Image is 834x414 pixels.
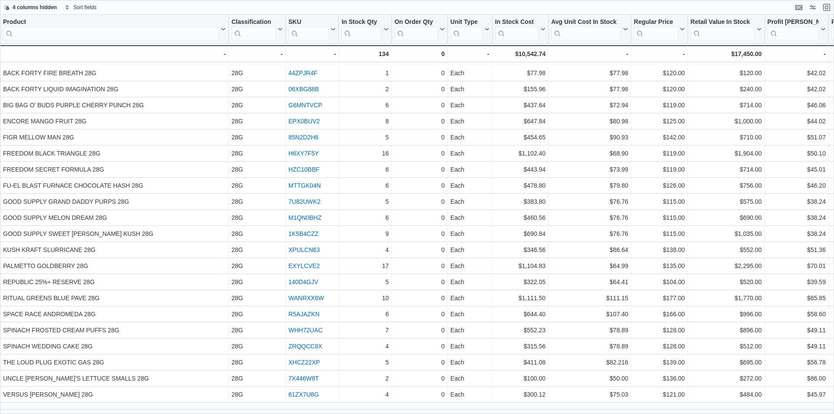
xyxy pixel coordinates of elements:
div: $690.00 [691,212,762,223]
div: $142.00 [634,132,685,142]
button: Display options [808,2,818,13]
a: WANRXX6W [288,295,324,301]
div: $126.00 [634,180,685,191]
div: Avg Unit Cost In Stock [551,18,621,26]
div: 16 [341,148,389,159]
div: $46.20 [768,180,826,191]
div: 28G [232,389,283,400]
div: $45.97 [768,389,826,400]
div: Product [3,18,219,40]
div: 6 [341,309,389,319]
button: Profit [PERSON_NAME] ($) [768,18,826,40]
div: $346.56 [495,245,546,255]
div: Unit Type [450,18,483,26]
div: 28G [232,132,283,142]
div: $443.94 [495,164,546,175]
div: 28G [232,212,283,223]
div: UNCLE [PERSON_NAME]'S LETTUCE SMALLS 28G [3,373,226,384]
div: $552.23 [495,325,546,335]
div: $50.00 [551,373,628,384]
div: $552.00 [691,245,762,255]
div: 0 [394,341,445,351]
div: $78.89 [551,341,628,351]
div: $42.02 [768,84,826,94]
div: Each [450,293,490,303]
div: $76.76 [551,196,628,207]
div: 2 [341,84,389,94]
a: R5AJAZKN [288,311,320,318]
div: 0 [394,49,445,59]
button: Exit fullscreen [821,2,832,13]
div: Each [450,180,490,191]
div: 6 [341,212,389,223]
div: 28G [232,84,283,94]
button: Regular Price [634,18,685,40]
div: $68.90 [551,148,628,159]
div: 28G [232,196,283,207]
div: Profit Margin ($) [768,18,819,40]
div: $38.24 [768,196,826,207]
div: In Stock Cost [495,18,539,26]
div: 0 [394,277,445,287]
div: On Order Qty [394,18,438,26]
a: 06XBG88B [288,86,319,93]
div: In Stock Qty [341,18,382,26]
div: $50.10 [768,148,826,159]
button: 4 columns hidden [0,2,60,13]
div: $240.00 [691,84,762,94]
a: XPULCN63 [288,246,320,253]
div: PALMETTO GOLDBERRY 28G [3,261,226,271]
div: $647.84 [495,116,546,126]
div: $78.89 [551,325,628,335]
div: On Order Qty [394,18,438,40]
div: $1,000.00 [691,116,762,126]
div: Classification [232,18,276,26]
div: THE LOUD PLUG EXOTIC GAS 28G [3,357,226,368]
div: KUSH KRAFT SLURRICANE 28G [3,245,226,255]
div: Each [450,196,490,207]
div: $77.98 [551,84,628,94]
div: 6 [341,164,389,175]
div: Each [450,84,490,94]
div: 0 [394,116,445,126]
a: EXYLCVE2 [288,262,320,269]
a: WHH72UAC [288,327,323,334]
div: REPUBLIC 25%+ RESERVE 28G [3,277,226,287]
div: $315.56 [495,341,546,351]
div: Each [450,116,490,126]
div: $138.00 [634,245,685,255]
div: Each [450,261,490,271]
div: Unit Type [450,18,483,40]
a: 85N2D2H6 [288,134,318,141]
div: $575.00 [691,196,762,207]
button: Retail Value In Stock [691,18,762,40]
div: 28G [232,68,283,78]
div: $121.00 [634,389,685,400]
div: 0 [394,100,445,110]
div: $51.07 [768,132,826,142]
div: $119.00 [634,164,685,175]
div: 0 [394,212,445,223]
div: $46.06 [768,100,826,110]
div: GOOD SUPPLY SWEET [PERSON_NAME] KUSH 28G [3,229,226,239]
div: $520.00 [691,277,762,287]
div: 0 [394,373,445,384]
div: $125.00 [634,116,685,126]
a: EPX0BUV2 [288,118,320,125]
div: FREEDOM SECRET FORMULA 28G [3,164,226,175]
div: $128.00 [634,325,685,335]
div: $111.15 [551,293,628,303]
div: $996.00 [691,309,762,319]
div: 0 [394,84,445,94]
div: 5 [341,357,389,368]
div: $82.216 [551,357,628,368]
div: SKU URL [288,18,329,40]
div: $107.40 [551,309,628,319]
div: $756.00 [691,180,762,191]
div: $454.65 [495,132,546,142]
div: $644.40 [495,309,546,319]
div: $77.98 [551,68,628,78]
div: 10 [341,293,389,303]
div: $73.99 [551,164,628,175]
button: In Stock Qty [341,18,389,40]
